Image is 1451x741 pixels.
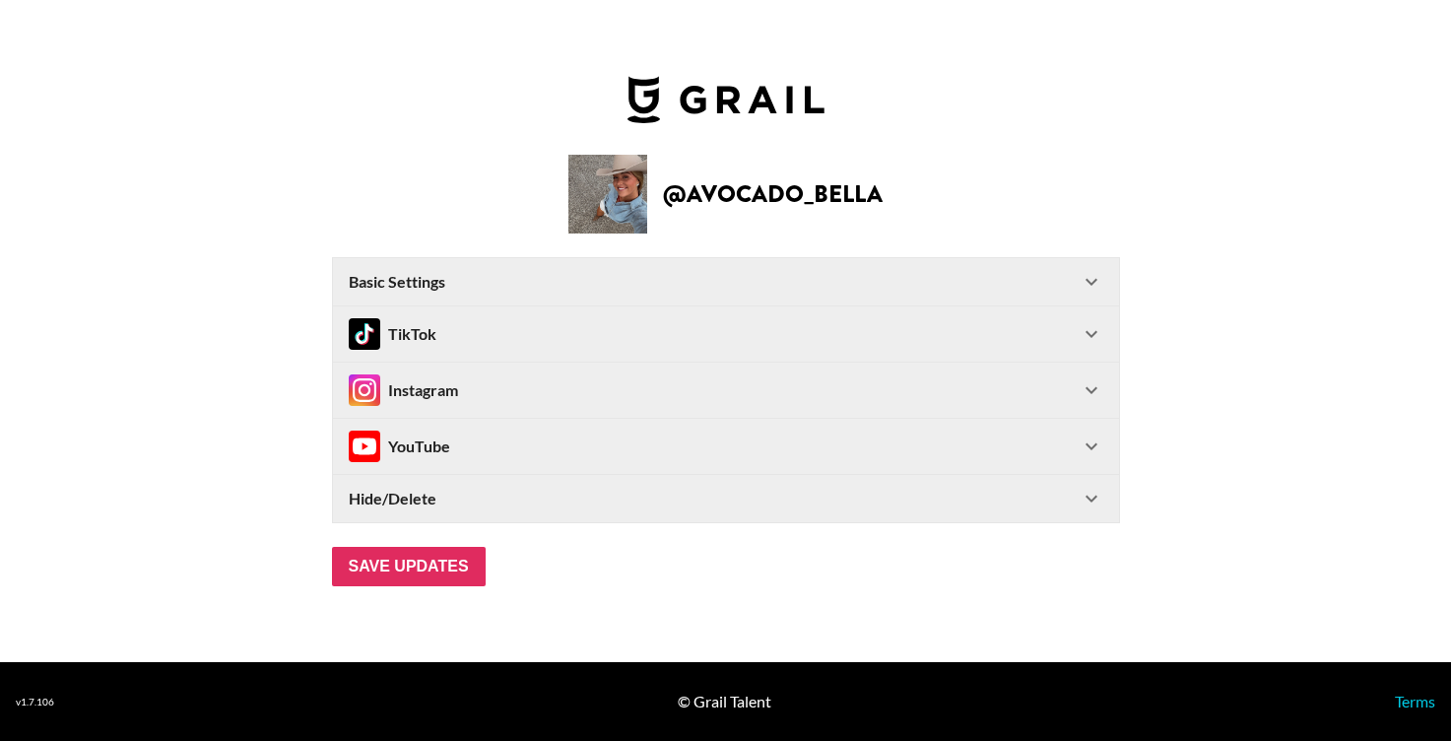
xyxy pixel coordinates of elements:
img: Creator [568,155,647,234]
div: Basic Settings [333,258,1119,305]
div: © Grail Talent [678,692,771,711]
img: Grail Talent Logo [627,76,824,123]
div: Hide/Delete [333,475,1119,522]
img: Instagram [349,374,380,406]
div: TikTokTikTok [333,306,1119,362]
div: Instagram [349,374,458,406]
div: TikTok [349,318,436,350]
img: TikTok [349,318,380,350]
div: InstagramInstagram [333,363,1119,418]
img: Instagram [349,431,380,462]
div: YouTube [349,431,450,462]
input: Save Updates [332,547,486,586]
strong: Hide/Delete [349,489,436,508]
a: Terms [1395,692,1435,710]
div: InstagramYouTube [333,419,1119,474]
strong: Basic Settings [349,272,445,292]
div: v 1.7.106 [16,696,54,708]
h2: @ avocado_bella [663,182,883,206]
